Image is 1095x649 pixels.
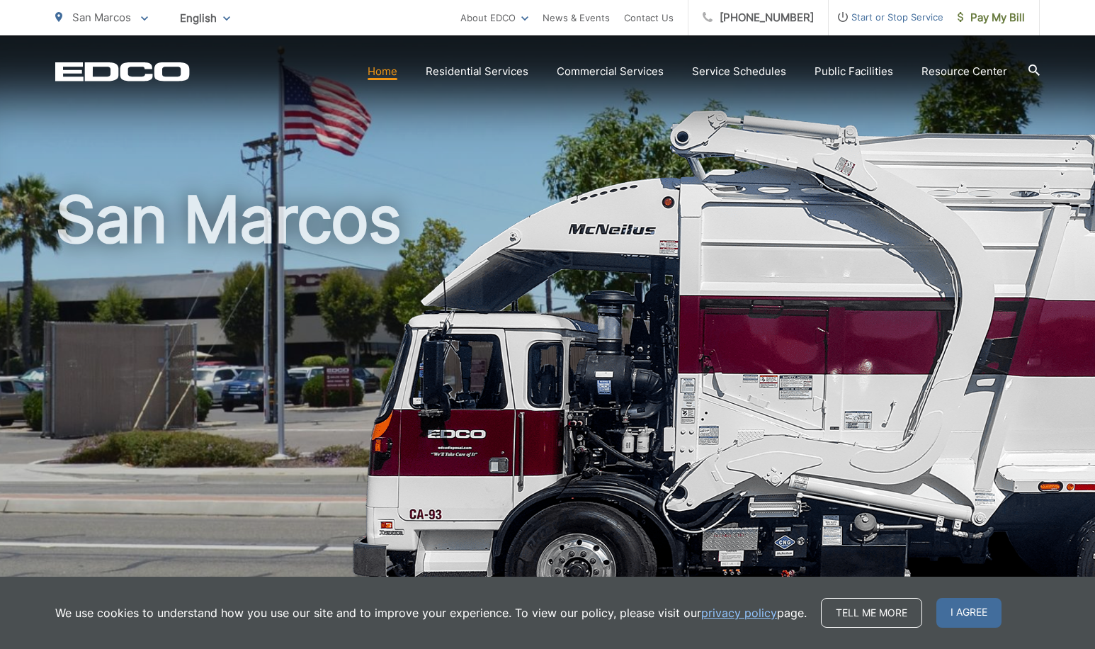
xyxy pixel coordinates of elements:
a: Commercial Services [557,63,664,80]
a: Tell me more [821,598,922,628]
span: Pay My Bill [958,9,1025,26]
a: privacy policy [701,604,777,621]
p: We use cookies to understand how you use our site and to improve your experience. To view our pol... [55,604,807,621]
h1: San Marcos [55,184,1040,633]
a: Residential Services [426,63,528,80]
span: English [169,6,241,30]
a: Resource Center [921,63,1007,80]
a: About EDCO [460,9,528,26]
a: Public Facilities [815,63,893,80]
span: I agree [936,598,1002,628]
a: Service Schedules [692,63,786,80]
a: News & Events [543,9,610,26]
a: Home [368,63,397,80]
a: Contact Us [624,9,674,26]
a: EDCD logo. Return to the homepage. [55,62,190,81]
span: San Marcos [72,11,131,24]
